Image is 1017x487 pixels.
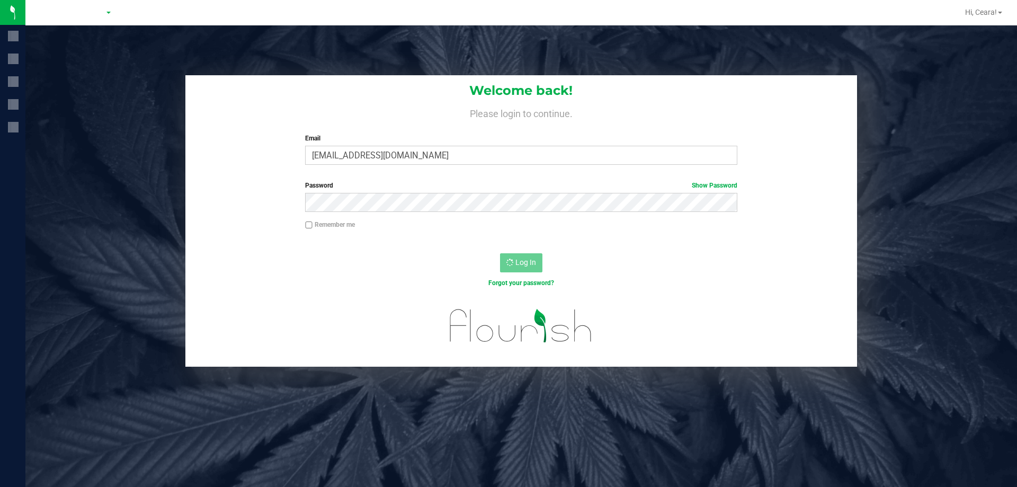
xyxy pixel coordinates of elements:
[305,134,737,143] label: Email
[185,106,857,119] h4: Please login to continue.
[305,222,313,229] input: Remember me
[305,220,355,229] label: Remember me
[500,253,542,272] button: Log In
[692,182,737,189] a: Show Password
[305,182,333,189] span: Password
[515,258,536,267] span: Log In
[437,299,605,353] img: flourish_logo.svg
[965,8,997,16] span: Hi, Ceara!
[185,84,857,98] h1: Welcome back!
[488,279,554,287] a: Forgot your password?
